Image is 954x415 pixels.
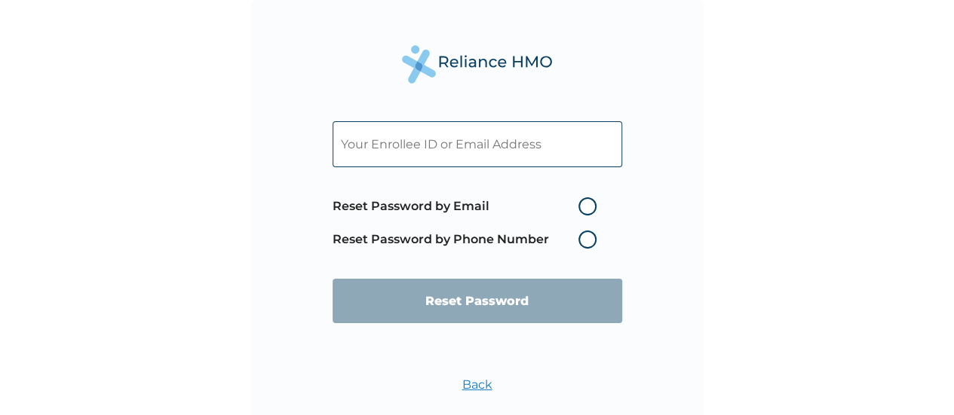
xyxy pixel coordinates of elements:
input: Your Enrollee ID or Email Address [333,121,622,167]
input: Reset Password [333,279,622,323]
span: Password reset method [333,190,604,256]
label: Reset Password by Phone Number [333,230,604,249]
a: Back [462,377,492,392]
label: Reset Password by Email [333,197,604,215]
img: Reliance Health's Logo [402,45,553,84]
